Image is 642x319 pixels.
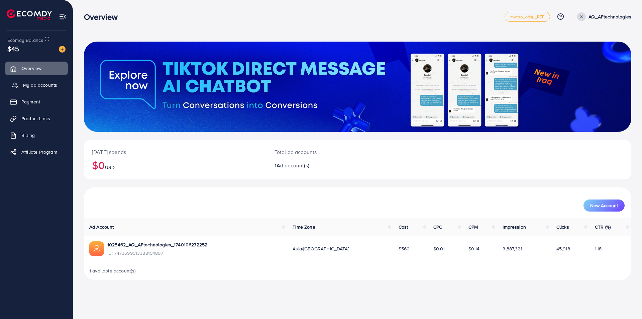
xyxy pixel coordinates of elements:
h3: Overview [84,12,123,22]
img: image [59,46,66,53]
p: [DATE] spends [92,148,258,156]
span: Asia/[GEOGRAPHIC_DATA] [293,245,349,252]
a: Overview [5,62,68,75]
span: CPC [433,224,442,230]
a: Billing [5,129,68,142]
span: 1.18 [595,245,602,252]
p: Total ad accounts [275,148,395,156]
a: Product Links [5,112,68,125]
span: Ad account(s) [277,162,309,169]
h2: $0 [92,159,258,171]
span: ID: 7473699513388154897 [107,250,207,256]
a: metap_oday_REF [505,12,550,22]
span: 45,918 [556,245,570,252]
span: metap_oday_REF [510,15,544,19]
img: menu [59,13,67,20]
h2: 1 [275,162,395,169]
a: AQ_AFtechnologies [574,12,631,21]
span: 1 available account(s) [89,267,136,274]
a: Payment [5,95,68,108]
span: Ecomdy Balance [7,37,43,44]
span: $560 [399,245,410,252]
span: USD [105,164,114,171]
span: Clicks [556,224,569,230]
span: Affiliate Program [21,149,57,155]
span: Billing [21,132,35,139]
iframe: Chat [614,289,637,314]
span: 3,887,321 [503,245,522,252]
span: My ad accounts [23,82,57,88]
span: Time Zone [293,224,315,230]
a: 1025462_AQ_AFtechnologies_1740106272252 [107,241,207,248]
a: My ad accounts [5,78,68,92]
span: $45 [7,44,19,54]
span: Impression [503,224,526,230]
button: New Account [583,200,625,212]
p: AQ_AFtechnologies [588,13,631,21]
span: Product Links [21,115,50,122]
img: logo [7,9,52,20]
span: Payment [21,98,40,105]
span: Ad Account [89,224,114,230]
a: Affiliate Program [5,145,68,159]
span: CPM [468,224,478,230]
span: Cost [399,224,408,230]
span: CTR (%) [595,224,611,230]
img: ic-ads-acc.e4c84228.svg [89,241,104,256]
span: $0.01 [433,245,445,252]
span: $0.14 [468,245,479,252]
span: New Account [590,203,618,208]
span: Overview [21,65,41,72]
